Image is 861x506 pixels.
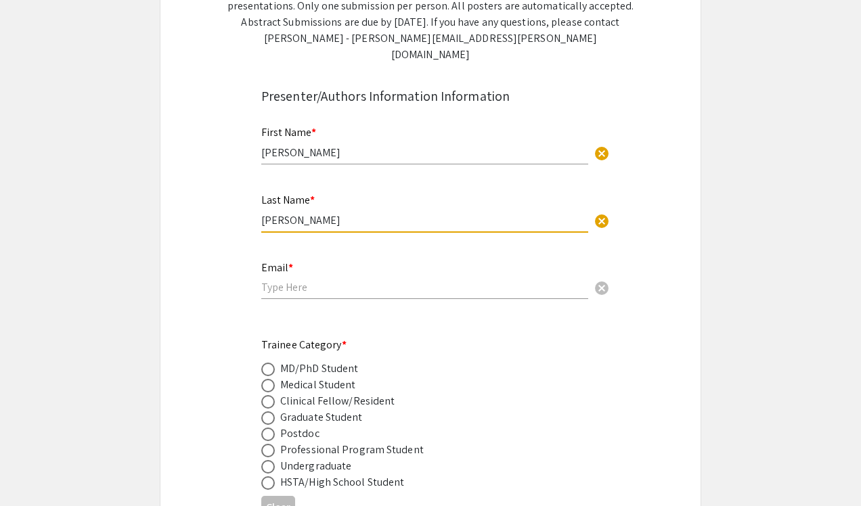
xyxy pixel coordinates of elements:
div: Undergraduate [280,458,351,474]
span: cancel [594,280,610,296]
input: Type Here [261,213,588,227]
div: Presenter/Authors Information Information [261,86,600,106]
div: Graduate Student [280,409,363,425]
div: Medical Student [280,377,356,393]
div: Professional Program Student [280,442,424,458]
div: Postdoc [280,425,319,442]
span: cancel [594,145,610,162]
span: cancel [594,213,610,229]
mat-label: Email [261,260,293,275]
input: Type Here [261,280,588,294]
mat-label: First Name [261,125,316,139]
mat-label: Trainee Category [261,338,347,352]
div: MD/PhD Student [280,361,358,377]
button: Clear [588,139,615,166]
button: Clear [588,206,615,233]
mat-label: Last Name [261,193,315,207]
button: Clear [588,274,615,301]
div: HSTA/High School Student [280,474,404,490]
iframe: Chat [10,445,58,496]
div: Clinical Fellow/Resident [280,393,395,409]
input: Type Here [261,145,588,160]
